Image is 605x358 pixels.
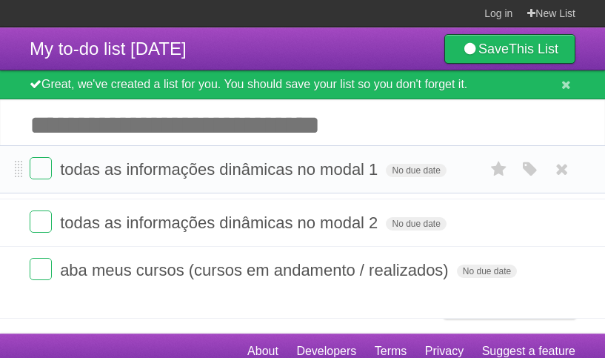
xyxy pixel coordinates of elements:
[60,261,452,279] span: aba meus cursos (cursos em andamento / realizados)
[60,160,381,179] span: todas as informações dinâmicas no modal 1
[386,164,446,177] span: No due date
[30,157,52,179] label: Done
[509,42,558,56] b: This List
[30,211,52,233] label: Done
[386,217,446,231] span: No due date
[444,34,575,64] a: SaveThis List
[30,258,52,280] label: Done
[60,213,381,232] span: todas as informações dinâmicas no modal 2
[30,39,187,59] span: My to-do list [DATE]
[457,265,517,278] span: No due date
[485,157,513,182] label: Star task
